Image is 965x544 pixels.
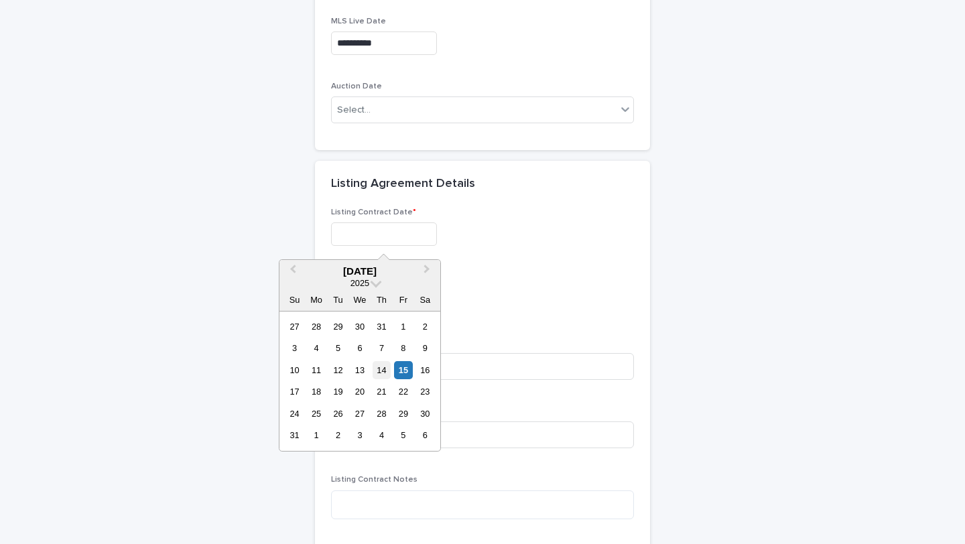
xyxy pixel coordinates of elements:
div: Choose Tuesday, August 12th, 2025 [329,361,347,379]
div: Choose Tuesday, August 26th, 2025 [329,405,347,423]
div: Choose Monday, September 1st, 2025 [307,426,325,444]
div: Choose Wednesday, August 6th, 2025 [350,339,369,357]
div: Choose Friday, August 8th, 2025 [394,339,412,357]
div: [DATE] [279,265,440,277]
div: Su [285,291,304,309]
span: 2025 [350,278,369,288]
span: Listing Contract Notes [331,476,417,484]
div: Choose Saturday, August 23rd, 2025 [416,383,434,401]
div: month 2025-08 [283,316,436,446]
div: Choose Wednesday, September 3rd, 2025 [350,426,369,444]
div: Choose Friday, August 22nd, 2025 [394,383,412,401]
div: Choose Saturday, August 16th, 2025 [416,361,434,379]
div: Choose Friday, August 15th, 2025 [394,361,412,379]
div: Choose Thursday, August 14th, 2025 [373,361,391,379]
button: Previous Month [281,261,302,283]
div: Choose Monday, August 11th, 2025 [307,361,325,379]
div: Select... [337,103,371,117]
div: Choose Monday, August 25th, 2025 [307,405,325,423]
div: Sa [416,291,434,309]
div: Choose Sunday, August 31st, 2025 [285,426,304,444]
div: Choose Saturday, September 6th, 2025 [416,426,434,444]
button: Next Month [417,261,439,283]
div: We [350,291,369,309]
div: Choose Tuesday, July 29th, 2025 [329,318,347,336]
div: Choose Tuesday, August 19th, 2025 [329,383,347,401]
div: Choose Saturday, August 30th, 2025 [416,405,434,423]
div: Choose Tuesday, August 5th, 2025 [329,339,347,357]
div: Choose Tuesday, September 2nd, 2025 [329,426,347,444]
div: Choose Saturday, August 9th, 2025 [416,339,434,357]
div: Choose Sunday, July 27th, 2025 [285,318,304,336]
div: Th [373,291,391,309]
div: Choose Wednesday, August 13th, 2025 [350,361,369,379]
h2: Listing Agreement Details [331,177,475,192]
div: Choose Sunday, August 17th, 2025 [285,383,304,401]
span: Listing Contract Date [331,208,416,216]
div: Choose Friday, September 5th, 2025 [394,426,412,444]
div: Choose Friday, August 1st, 2025 [394,318,412,336]
div: Choose Wednesday, August 27th, 2025 [350,405,369,423]
div: Choose Monday, July 28th, 2025 [307,318,325,336]
div: Choose Sunday, August 3rd, 2025 [285,339,304,357]
div: Choose Sunday, August 10th, 2025 [285,361,304,379]
div: Choose Monday, August 18th, 2025 [307,383,325,401]
div: Choose Thursday, September 4th, 2025 [373,426,391,444]
div: Choose Sunday, August 24th, 2025 [285,405,304,423]
div: Choose Thursday, August 21st, 2025 [373,383,391,401]
div: Tu [329,291,347,309]
div: Choose Saturday, August 2nd, 2025 [416,318,434,336]
div: Choose Friday, August 29th, 2025 [394,405,412,423]
span: Auction Date [331,82,382,90]
span: MLS Live Date [331,17,386,25]
div: Fr [394,291,412,309]
div: Choose Monday, August 4th, 2025 [307,339,325,357]
div: Choose Wednesday, August 20th, 2025 [350,383,369,401]
div: Choose Thursday, August 7th, 2025 [373,339,391,357]
div: Choose Thursday, July 31st, 2025 [373,318,391,336]
div: Mo [307,291,325,309]
div: Choose Wednesday, July 30th, 2025 [350,318,369,336]
div: Choose Thursday, August 28th, 2025 [373,405,391,423]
